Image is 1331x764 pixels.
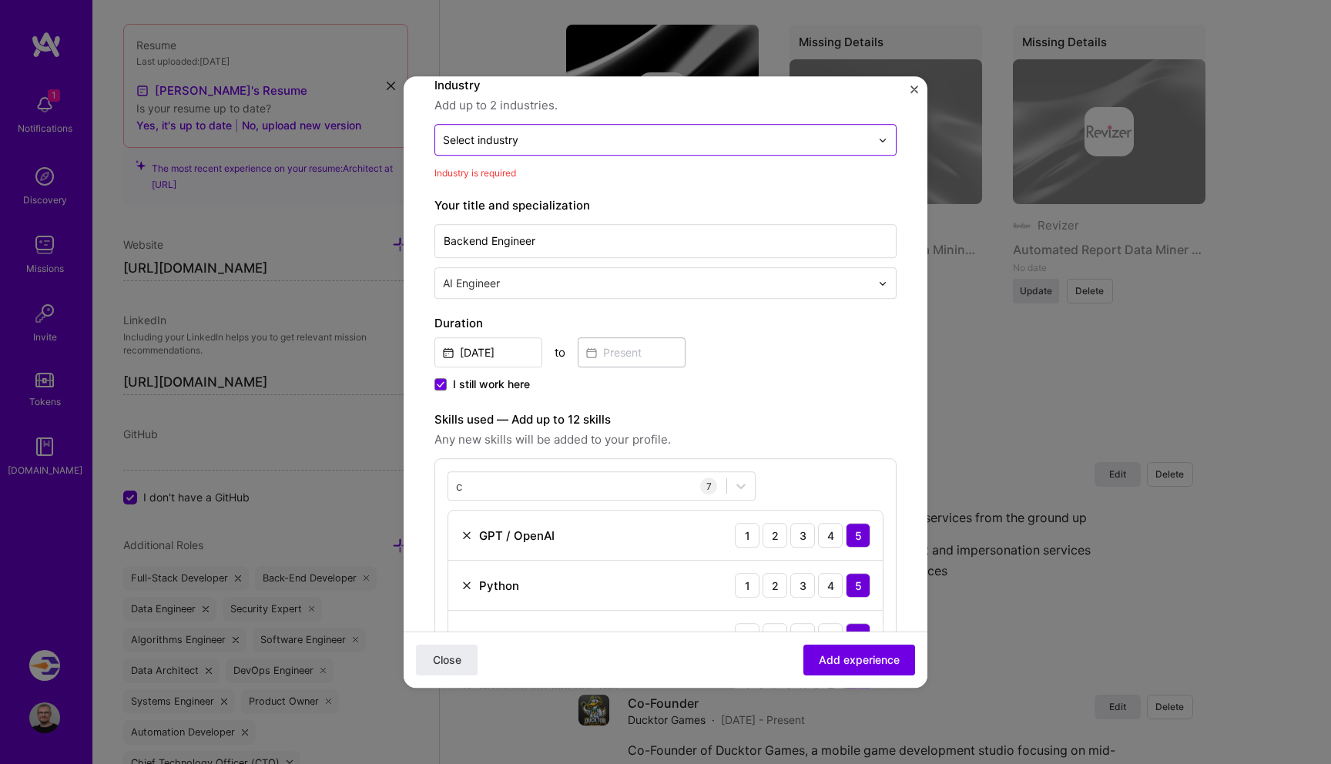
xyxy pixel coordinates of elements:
span: Add up to 2 industries. [434,96,897,115]
input: Date [434,337,542,367]
div: 4 [818,623,843,648]
div: 2 [763,623,787,648]
img: drop icon [878,136,887,145]
span: Add experience [819,652,900,668]
div: AWS [479,628,505,644]
button: Add experience [803,645,915,675]
span: Close [433,652,461,668]
div: Python [479,578,519,594]
div: 3 [790,623,815,648]
img: Remove [461,529,473,541]
div: 3 [790,573,815,598]
div: GPT / OpenAI [479,528,555,544]
label: Duration [434,314,897,333]
label: Your title and specialization [434,196,897,215]
div: 4 [818,573,843,598]
img: drop icon [878,279,887,288]
div: 4 [818,523,843,548]
label: Skills used — Add up to 12 skills [434,410,897,429]
div: 3 [790,523,815,548]
span: Any new skills will be added to your profile. [434,431,897,449]
div: 5 [846,573,870,598]
button: Close [910,85,918,102]
div: to [555,344,565,360]
label: Industry [434,76,897,95]
input: Present [578,337,686,367]
input: Role name [434,224,897,258]
div: 5 [846,623,870,648]
span: Industry is required [434,167,516,179]
div: 7 [700,477,717,494]
span: I still work here [453,377,530,392]
img: Remove [461,579,473,591]
div: 2 [763,523,787,548]
div: Select industry [443,132,518,148]
div: 5 [846,523,870,548]
div: 1 [735,623,759,648]
div: 1 [735,573,759,598]
div: 2 [763,573,787,598]
div: 1 [735,523,759,548]
img: Remove [461,629,473,642]
button: Close [416,645,478,675]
